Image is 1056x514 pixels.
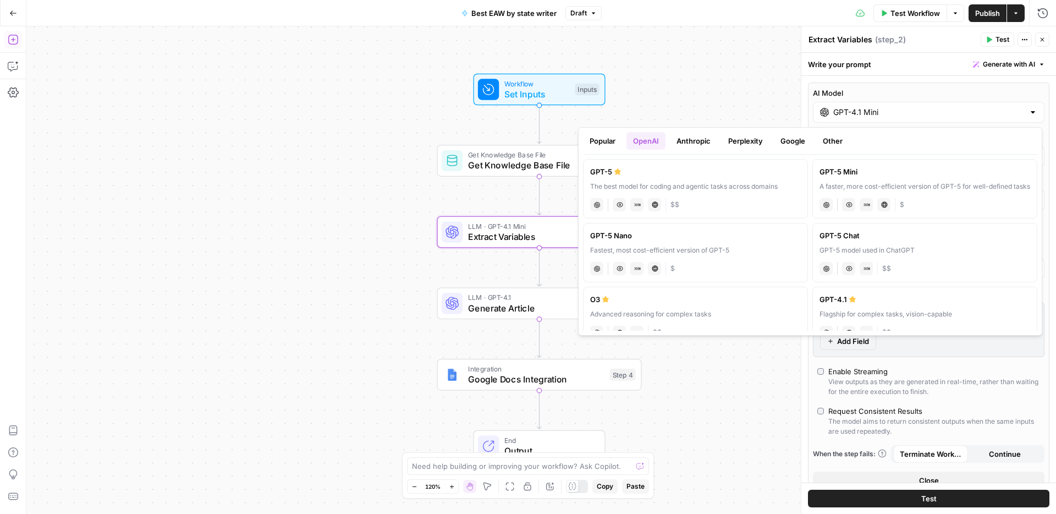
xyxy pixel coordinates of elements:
[820,182,1030,192] div: A faster, more cost-efficient version of GPT-5 for well-defined tasks
[537,391,541,429] g: Edge from step_4 to end
[670,132,717,150] button: Anthropic
[590,166,801,177] div: GPT-5
[813,449,887,459] a: When the step fails:
[670,200,679,210] span: Cost tier
[468,302,606,315] span: Generate Article
[774,132,812,150] button: Google
[468,159,607,172] span: Get Knowledge Base File
[808,490,1049,507] button: Test
[626,482,645,491] span: Paste
[820,294,1030,305] div: GPT-4.1
[996,35,1009,45] span: Test
[468,373,604,386] span: Google Docs Integration
[801,53,1056,75] div: Write your prompt
[833,107,1024,118] input: Select a model
[446,368,459,381] img: Instagram%20post%20-%201%201.png
[820,166,1030,177] div: GPT-5 Mini
[828,417,1040,436] div: The model aims to return consistent outputs when the same inputs are used repeatedly.
[817,368,824,375] input: Enable StreamingView outputs as they are generated in real-time, rather than waiting for the enti...
[437,288,642,320] div: LLM · GPT-4.1Generate ArticleStep 3
[981,32,1014,47] button: Test
[437,216,642,248] div: LLM · GPT-4.1 MiniExtract VariablesStep 2
[626,132,665,150] button: OpenAI
[968,445,1043,463] button: Continue
[425,482,441,491] span: 120%
[919,475,939,486] span: Close
[590,230,801,241] div: GPT-5 Nano
[921,493,937,504] span: Test
[837,336,869,347] span: Add Field
[570,8,587,18] span: Draft
[592,479,618,494] button: Copy
[969,4,1007,22] button: Publish
[828,377,1040,397] div: View outputs as they are generated in real-time, rather than waiting for the entire execution to ...
[816,132,849,150] button: Other
[653,327,662,337] span: Cost tier
[504,444,594,457] span: Output
[969,57,1049,72] button: Generate with AI
[722,132,769,150] button: Perplexity
[537,177,541,215] g: Edge from step_1 to step_2
[813,472,1044,489] button: Close
[817,408,824,414] input: Request Consistent ResultsThe model aims to return consistent outputs when the same inputs are us...
[468,221,606,231] span: LLM · GPT-4.1 Mini
[670,264,675,274] span: Cost tier
[590,245,801,255] div: Fastest, most cost-efficient version of GPT-5
[537,319,541,358] g: Edge from step_3 to step_4
[437,430,642,462] div: EndOutput
[820,245,1030,255] div: GPT-5 model used in ChatGPT
[900,200,904,210] span: Cost tier
[882,264,891,274] span: Cost tier
[504,78,570,89] span: Workflow
[437,145,642,177] div: Get Knowledge Base FileGet Knowledge Base FileStep 1
[468,364,604,374] span: Integration
[820,309,1030,319] div: Flagship for complex tasks, vision-capable
[455,4,563,22] button: Best EAW by state writer
[820,230,1030,241] div: GPT-5 Chat
[597,482,613,491] span: Copy
[873,4,947,22] button: Test Workflow
[504,435,594,445] span: End
[583,132,622,150] button: Popular
[590,182,801,192] div: The best model for coding and agentic tasks across domains
[983,59,1035,69] span: Generate with AI
[590,294,801,305] div: O3
[575,84,599,96] div: Inputs
[622,479,649,494] button: Paste
[820,332,876,350] button: Add Field
[828,366,888,377] div: Enable Streaming
[565,6,602,20] button: Draft
[890,8,940,19] span: Test Workflow
[437,74,642,106] div: WorkflowSet InputsInputs
[468,292,606,303] span: LLM · GPT-4.1
[828,406,922,417] div: Request Consistent Results
[900,449,961,460] span: Terminate Workflow
[590,309,801,319] div: Advanced reasoning for complex tasks
[809,34,872,45] textarea: Extract Variables
[468,150,607,160] span: Get Knowledge Base File
[882,327,891,337] span: Cost tier
[437,359,642,391] div: IntegrationGoogle Docs IntegrationStep 4
[471,8,557,19] span: Best EAW by state writer
[537,248,541,287] g: Edge from step_2 to step_3
[537,105,541,144] g: Edge from start to step_1
[504,88,570,101] span: Set Inputs
[468,230,606,243] span: Extract Variables
[610,369,636,381] div: Step 4
[875,34,906,45] span: ( step_2 )
[989,449,1021,460] span: Continue
[813,88,1044,99] label: AI Model
[975,8,1000,19] span: Publish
